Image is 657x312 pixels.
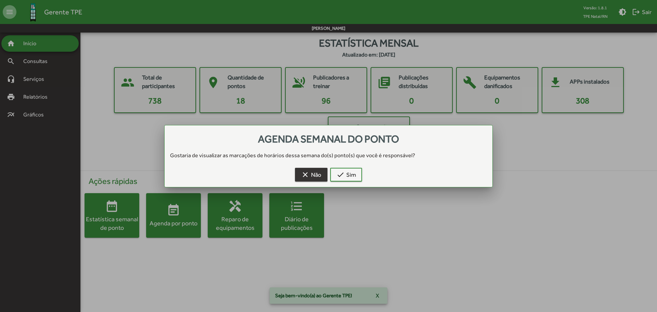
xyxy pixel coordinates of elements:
mat-icon: check [336,171,345,179]
span: Agenda semanal do ponto [258,133,399,145]
button: Não [295,168,327,182]
span: Não [301,169,321,181]
mat-icon: clear [301,171,309,179]
button: Sim [330,168,362,182]
div: Gostaria de visualizar as marcações de horários dessa semana do(s) ponto(s) que você é responsável? [165,151,492,160]
span: Sim [336,169,356,181]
